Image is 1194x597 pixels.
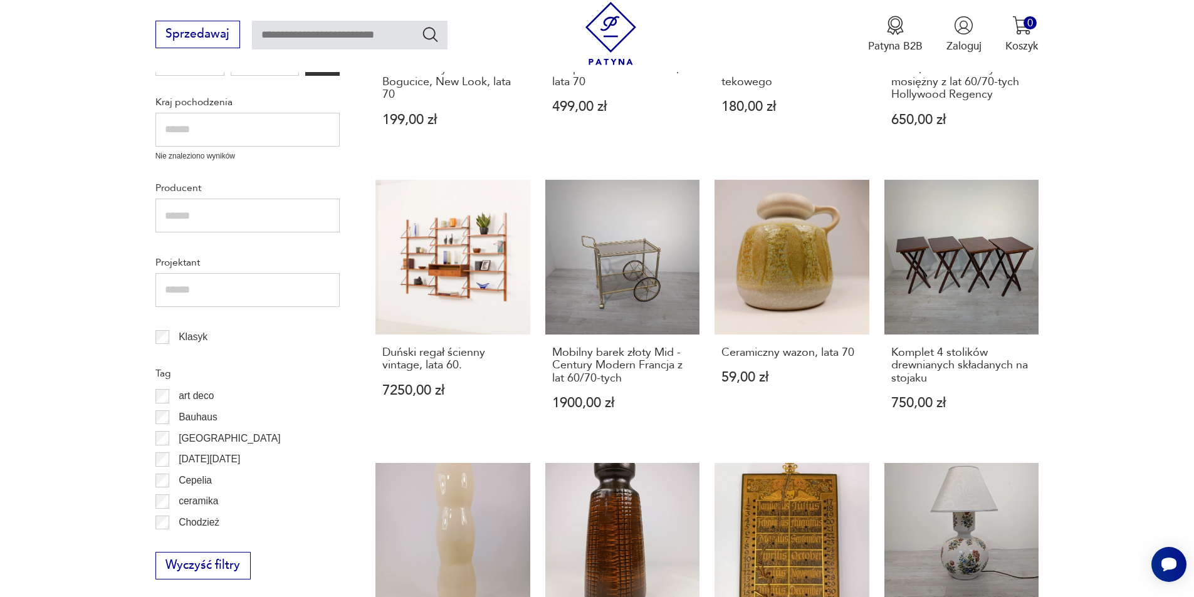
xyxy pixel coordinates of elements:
h3: Ceramiczny wazon, lata 70 [721,346,862,359]
h3: Komplet 4 stolików drewnianych składanych na stojaku [891,346,1032,385]
img: Ikonka użytkownika [954,16,973,35]
button: Zaloguj [946,16,982,53]
h3: Stolik, stolik kawowy mosiężny z lat 60/70-tych Hollywood Regency [891,63,1032,101]
h3: Lampa sufitowa 'Gliwice', lata 70 [552,63,693,88]
img: Ikona medalu [886,16,905,35]
p: [GEOGRAPHIC_DATA] [179,430,280,447]
p: Ćmielów [179,536,216,552]
h3: Krzesło składane z drewna tekowego [721,63,862,88]
p: 7250,00 zł [382,384,523,397]
p: 180,00 zł [721,100,862,113]
a: Ceramiczny wazon, lata 70Ceramiczny wazon, lata 7059,00 zł [715,180,869,439]
p: Producent [155,180,340,196]
p: Projektant [155,254,340,271]
p: Nie znaleziono wyników [155,150,340,162]
p: Zaloguj [946,39,982,53]
p: 650,00 zł [891,113,1032,127]
button: Patyna B2B [868,16,923,53]
p: Koszyk [1005,39,1039,53]
p: 1900,00 zł [552,397,693,410]
button: Sprzedawaj [155,21,240,48]
a: Mobilny barek złoty Mid -Century Modern Francja z lat 60/70-tychMobilny barek złoty Mid -Century ... [545,180,700,439]
p: 499,00 zł [552,100,693,113]
p: Bauhaus [179,409,217,425]
div: 0 [1024,16,1037,29]
p: Klasyk [179,329,207,345]
p: Chodzież [179,514,219,531]
button: 0Koszyk [1005,16,1039,53]
img: Patyna - sklep z meblami i dekoracjami vintage [579,2,642,65]
p: [DATE][DATE] [179,451,240,467]
a: Komplet 4 stolików drewnianych składanych na stojakuKomplet 4 stolików drewnianych składanych na ... [884,180,1039,439]
a: Duński regał ścienny vintage, lata 60.Duński regał ścienny vintage, lata 60.7250,00 zł [375,180,530,439]
h3: Mobilny barek złoty Mid -Century Modern Francja z lat 60/70-tych [552,346,693,385]
h3: Porcelanowy wazon Bogucice, New Look, lata 70 [382,63,523,101]
img: Ikona koszyka [1012,16,1032,35]
p: Patyna B2B [868,39,923,53]
iframe: Smartsupp widget button [1151,547,1186,582]
p: 59,00 zł [721,371,862,384]
h3: Duński regał ścienny vintage, lata 60. [382,346,523,372]
button: Wyczyść filtry [155,552,251,579]
a: Sprzedawaj [155,30,240,40]
p: Tag [155,365,340,382]
p: Kraj pochodzenia [155,94,340,110]
p: Cepelia [179,472,212,489]
button: Szukaj [421,25,439,43]
p: 750,00 zł [891,397,1032,410]
a: Ikona medaluPatyna B2B [868,16,923,53]
p: 199,00 zł [382,113,523,127]
p: ceramika [179,493,218,509]
p: art deco [179,388,214,404]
